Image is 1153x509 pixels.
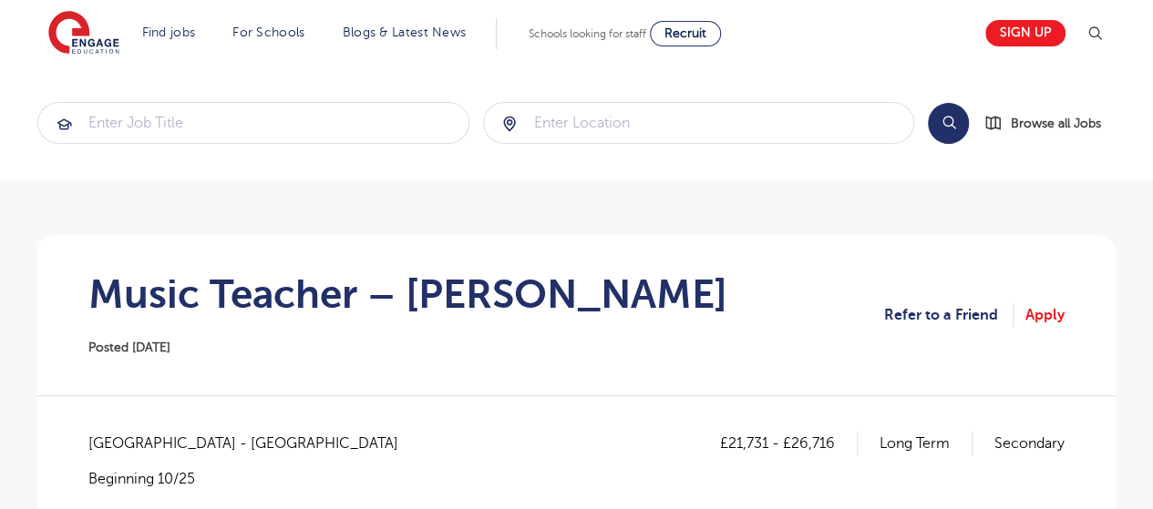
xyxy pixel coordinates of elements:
[720,432,858,455] p: £21,731 - £26,716
[38,103,468,143] input: Submit
[88,469,417,489] p: Beginning 10/25
[880,432,973,455] p: Long Term
[37,102,469,144] div: Submit
[985,20,1065,46] a: Sign up
[88,432,417,455] span: [GEOGRAPHIC_DATA] - [GEOGRAPHIC_DATA]
[529,27,646,40] span: Schools looking for staff
[884,303,1014,327] a: Refer to a Friend
[1025,303,1065,327] a: Apply
[232,25,304,39] a: For Schools
[343,25,467,39] a: Blogs & Latest News
[928,103,969,144] button: Search
[88,341,170,354] span: Posted [DATE]
[483,102,915,144] div: Submit
[664,26,706,40] span: Recruit
[484,103,914,143] input: Submit
[994,432,1065,455] p: Secondary
[142,25,196,39] a: Find jobs
[983,113,1116,134] a: Browse all Jobs
[88,271,727,317] h1: Music Teacher – [PERSON_NAME]
[650,21,721,46] a: Recruit
[48,11,119,56] img: Engage Education
[1011,113,1101,134] span: Browse all Jobs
